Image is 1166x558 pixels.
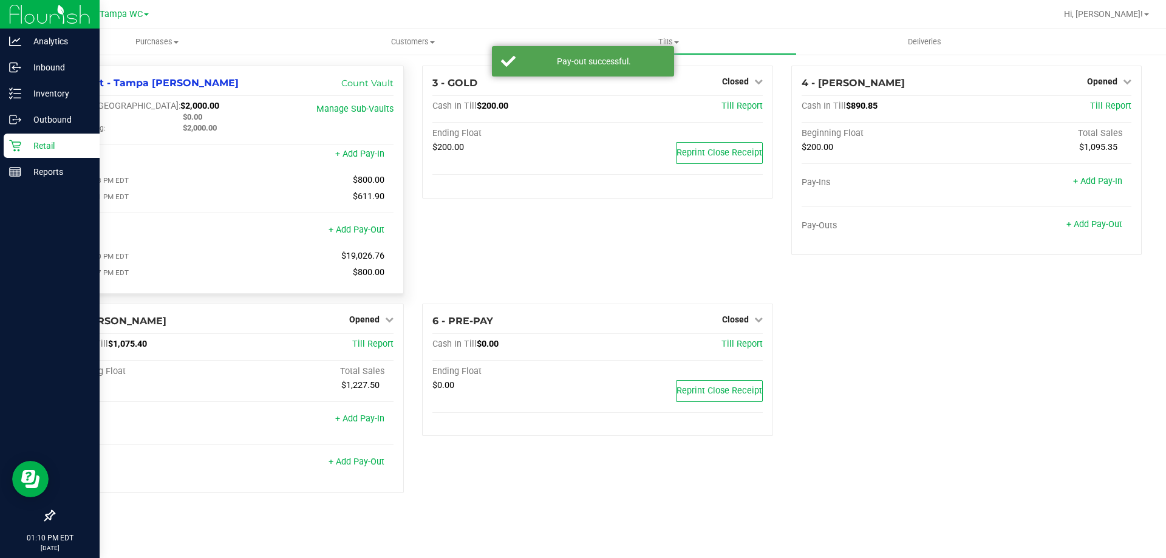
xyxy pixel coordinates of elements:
[21,34,94,49] p: Analytics
[21,138,94,153] p: Retail
[5,543,94,553] p: [DATE]
[9,166,21,178] inline-svg: Reports
[432,315,493,327] span: 6 - PRE-PAY
[477,339,499,349] span: $0.00
[9,140,21,152] inline-svg: Retail
[802,220,967,231] div: Pay-Outs
[1073,176,1122,186] a: + Add Pay-In
[329,225,384,235] a: + Add Pay-Out
[802,77,905,89] span: 4 - [PERSON_NAME]
[802,142,833,152] span: $200.00
[21,165,94,179] p: Reports
[522,55,665,67] div: Pay-out successful.
[64,458,229,469] div: Pay-Outs
[1064,9,1143,19] span: Hi, [PERSON_NAME]!
[21,112,94,127] p: Outbound
[353,267,384,277] span: $800.00
[64,226,229,237] div: Pay-Outs
[349,315,380,324] span: Opened
[353,191,384,202] span: $611.90
[341,380,380,390] span: $1,227.50
[29,29,285,55] a: Purchases
[183,112,202,121] span: $0.00
[341,78,394,89] a: Count Vault
[966,128,1131,139] div: Total Sales
[797,29,1052,55] a: Deliveries
[180,101,219,111] span: $2,000.00
[329,457,384,467] a: + Add Pay-Out
[676,142,763,164] button: Reprint Close Receipt
[108,339,147,349] span: $1,075.40
[29,36,285,47] span: Purchases
[21,86,94,101] p: Inventory
[432,128,598,139] div: Ending Float
[722,77,749,86] span: Closed
[432,101,477,111] span: Cash In Till
[100,9,143,19] span: Tampa WC
[1087,77,1117,86] span: Opened
[64,101,180,111] span: Cash In [GEOGRAPHIC_DATA]:
[64,150,229,161] div: Pay-Ins
[802,128,967,139] div: Beginning Float
[5,532,94,543] p: 01:10 PM EDT
[892,36,958,47] span: Deliveries
[676,380,763,402] button: Reprint Close Receipt
[335,413,384,424] a: + Add Pay-In
[432,142,464,152] span: $200.00
[432,339,477,349] span: Cash In Till
[677,148,762,158] span: Reprint Close Receipt
[229,366,394,377] div: Total Sales
[9,61,21,73] inline-svg: Inbound
[12,461,49,497] iframe: Resource center
[677,386,762,396] span: Reprint Close Receipt
[432,380,454,390] span: $0.00
[353,175,384,185] span: $800.00
[1066,219,1122,230] a: + Add Pay-Out
[846,101,878,111] span: $890.85
[335,149,384,159] a: + Add Pay-In
[183,123,217,132] span: $2,000.00
[9,114,21,126] inline-svg: Outbound
[722,315,749,324] span: Closed
[432,77,477,89] span: 3 - GOLD
[432,366,598,377] div: Ending Float
[352,339,394,349] a: Till Report
[721,339,763,349] a: Till Report
[1090,101,1131,111] a: Till Report
[64,366,229,377] div: Beginning Float
[316,104,394,114] a: Manage Sub-Vaults
[285,36,540,47] span: Customers
[341,251,384,261] span: $19,026.76
[721,101,763,111] a: Till Report
[64,77,239,89] span: 1 - Vault - Tampa [PERSON_NAME]
[802,101,846,111] span: Cash In Till
[21,60,94,75] p: Inbound
[64,315,166,327] span: 5 - [PERSON_NAME]
[64,415,229,426] div: Pay-Ins
[9,87,21,100] inline-svg: Inventory
[477,101,508,111] span: $200.00
[1079,142,1117,152] span: $1,095.35
[802,177,967,188] div: Pay-Ins
[9,35,21,47] inline-svg: Analytics
[285,29,540,55] a: Customers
